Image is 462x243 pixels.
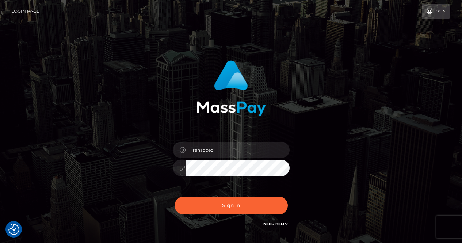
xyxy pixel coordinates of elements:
[263,221,288,226] a: Need Help?
[422,4,450,19] a: Login
[8,224,19,235] img: Revisit consent button
[11,4,39,19] a: Login Page
[175,197,288,214] button: Sign in
[196,60,266,116] img: MassPay Login
[186,142,290,158] input: Username...
[8,224,19,235] button: Consent Preferences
